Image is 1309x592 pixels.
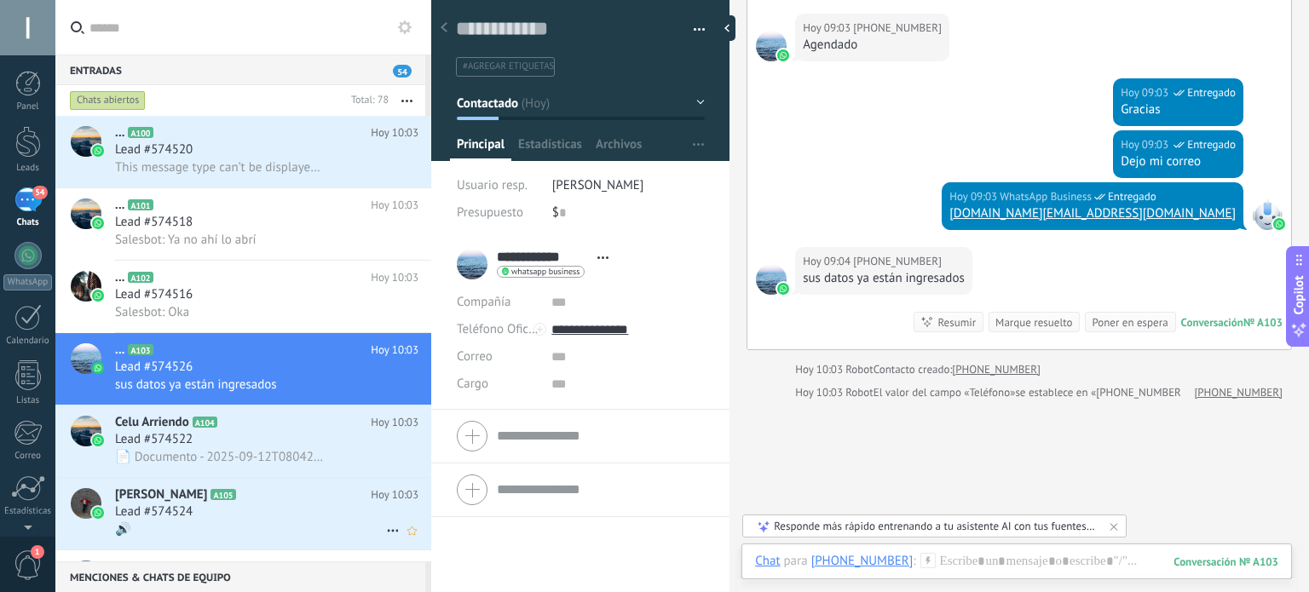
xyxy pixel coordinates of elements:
[1187,84,1236,101] span: Entregado
[457,136,505,161] span: Principal
[32,186,47,199] span: 54
[115,559,216,576] span: [PHONE_NUMBER]
[1243,315,1283,330] div: № A103
[795,384,845,401] div: Hoy 10:03
[874,384,1016,401] span: El valor del campo «Teléfono»
[92,507,104,519] img: icon
[1108,188,1156,205] span: Entregado
[596,136,642,161] span: Archivos
[774,519,1097,533] div: Responde más rápido entrenando a tu asistente AI con tus fuentes de datos
[128,344,153,355] span: A103
[457,172,539,199] div: Usuario resp.
[3,395,53,406] div: Listas
[777,49,789,61] img: waba.svg
[795,361,845,378] div: Hoy 10:03
[31,545,44,559] span: 1
[457,321,545,337] span: Teléfono Oficina
[55,261,431,332] a: avataricon...A102Hoy 10:03Lead #574516Salesbot: Oka
[92,217,104,229] img: icon
[55,333,431,405] a: avataricon...A103Hoy 10:03Lead #574526sus datos ya están ingresados
[3,217,53,228] div: Chats
[115,503,193,520] span: Lead #574524
[552,199,705,227] div: $
[128,272,153,283] span: A102
[55,405,431,477] a: avatariconCelu ArriendoA104Hoy 10:03Lead #574522📄 Documento - 2025-09-12T080422.pdf
[3,336,53,347] div: Calendario
[393,65,412,78] span: 54
[718,15,735,41] div: Ocultar
[995,314,1072,330] div: Marque resuelto
[1092,314,1168,330] div: Poner en espera
[3,163,53,174] div: Leads
[371,414,418,431] span: Hoy 10:03
[371,342,418,359] span: Hoy 10:03
[457,289,539,316] div: Compañía
[777,283,789,295] img: waba.svg
[1121,136,1171,153] div: Hoy 09:03
[115,521,131,537] span: 🔊
[457,371,539,398] div: Cargo
[344,92,389,109] div: Total: 78
[55,561,425,592] div: Menciones & Chats de equipo
[210,489,235,500] span: A105
[1290,275,1307,314] span: Copilot
[1121,84,1171,101] div: Hoy 09:03
[756,264,787,295] span: +56942496138
[92,145,104,157] img: icon
[115,141,193,158] span: Lead #574520
[3,506,53,517] div: Estadísticas
[389,85,425,116] button: Más
[803,270,965,287] div: sus datos ya están ingresados
[70,90,146,111] div: Chats abiertos
[874,361,953,378] div: Contacto creado:
[115,159,325,175] span: This message type can’t be displayed because it’s not supported yet.
[92,362,104,374] img: icon
[115,376,277,393] span: sus datos ya están ingresados
[949,188,1000,205] div: Hoy 09:03
[511,267,580,276] span: whatsapp business
[115,414,189,431] span: Celu Arriendo
[803,37,942,54] div: Agendado
[552,177,644,193] span: [PERSON_NAME]
[1015,384,1190,401] span: se establece en «[PHONE_NUMBER]»
[3,101,53,112] div: Panel
[115,124,124,141] span: ...
[457,204,523,221] span: Presupuesto
[811,553,914,568] div: +56942496138
[1121,101,1236,118] div: Gracias
[55,55,425,85] div: Entradas
[457,316,539,343] button: Teléfono Oficina
[115,342,124,359] span: ...
[1173,555,1278,569] div: 103
[55,478,431,549] a: avataricon[PERSON_NAME]A105Hoy 10:03Lead #574524🔊
[115,269,124,286] span: ...
[937,314,976,330] div: Resumir
[457,348,493,365] span: Correo
[457,377,488,390] span: Cargo
[92,434,104,446] img: icon
[3,274,52,290] div: WhatsApp
[371,269,418,286] span: Hoy 10:03
[3,451,53,462] div: Correo
[193,417,217,428] span: A104
[949,205,1236,221] a: [DOMAIN_NAME][EMAIL_ADDRESS][DOMAIN_NAME]
[1187,136,1236,153] span: Entregado
[845,385,873,399] span: Robot
[853,20,942,37] span: +56942496138
[115,286,193,303] span: Lead #574516
[115,449,325,465] span: 📄 Documento - 2025-09-12T080422.pdf
[784,553,808,570] span: para
[803,253,853,270] div: Hoy 09:04
[128,199,153,210] span: A101
[1194,384,1283,401] a: [PHONE_NUMBER]
[457,199,539,227] div: Presupuesto
[115,359,193,376] span: Lead #574526
[463,60,554,72] span: #agregar etiquetas
[55,116,431,187] a: avataricon...A100Hoy 10:03Lead #574520This message type can’t be displayed because it’s not suppo...
[803,20,853,37] div: Hoy 09:03
[1252,199,1283,230] span: WhatsApp Business
[756,31,787,61] span: +56942496138
[92,290,104,302] img: icon
[913,553,915,570] span: :
[518,136,582,161] span: Estadísticas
